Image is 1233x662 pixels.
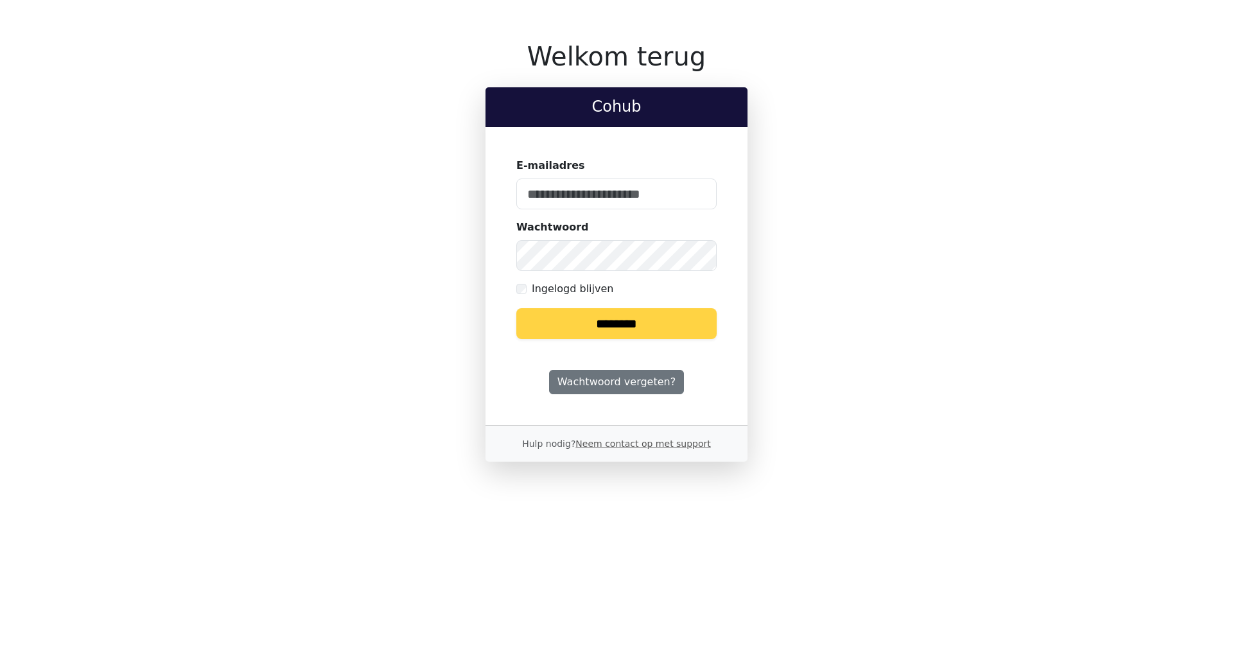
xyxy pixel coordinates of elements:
[575,439,710,449] a: Neem contact op met support
[522,439,711,449] small: Hulp nodig?
[516,220,589,235] label: Wachtwoord
[485,41,748,72] h1: Welkom terug
[516,158,585,173] label: E-mailadres
[496,98,737,116] h2: Cohub
[532,281,613,297] label: Ingelogd blijven
[549,370,684,394] a: Wachtwoord vergeten?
